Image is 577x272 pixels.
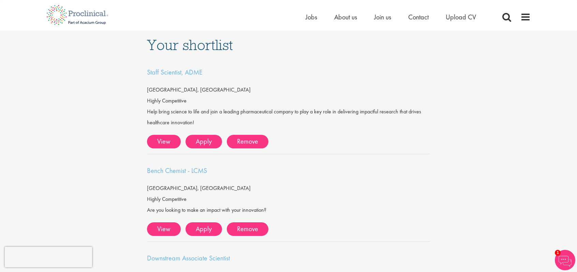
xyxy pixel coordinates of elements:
span: Your shortlist [147,36,233,54]
div: Highly Competitive [147,95,430,106]
span: 1 [555,250,561,256]
div: [GEOGRAPHIC_DATA], [GEOGRAPHIC_DATA] [147,183,430,194]
a: Apply [186,222,222,236]
a: Remove [227,135,268,148]
a: Join us [374,13,391,21]
div: [GEOGRAPHIC_DATA], [GEOGRAPHIC_DATA] [147,84,430,95]
a: Downstream Associate Scientist [147,254,230,262]
a: Apply [186,135,222,148]
a: Contact [408,13,429,21]
a: Bench Chemist - LCMS [147,166,207,175]
a: Jobs [306,13,317,21]
a: Upload CV [446,13,476,21]
img: Chatbot [555,250,575,270]
a: Staff Scientist, ADME [147,68,203,77]
a: Remove [227,222,268,236]
div: Are you looking to make an impact with your innovation? [147,205,430,215]
a: View [147,135,181,148]
iframe: reCAPTCHA [5,247,92,267]
a: About us [334,13,357,21]
a: View [147,222,181,236]
div: Help bring science to life and join a leading pharmaceutical company to play a key role in delive... [147,106,430,128]
div: Highly Competitive [147,194,430,205]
